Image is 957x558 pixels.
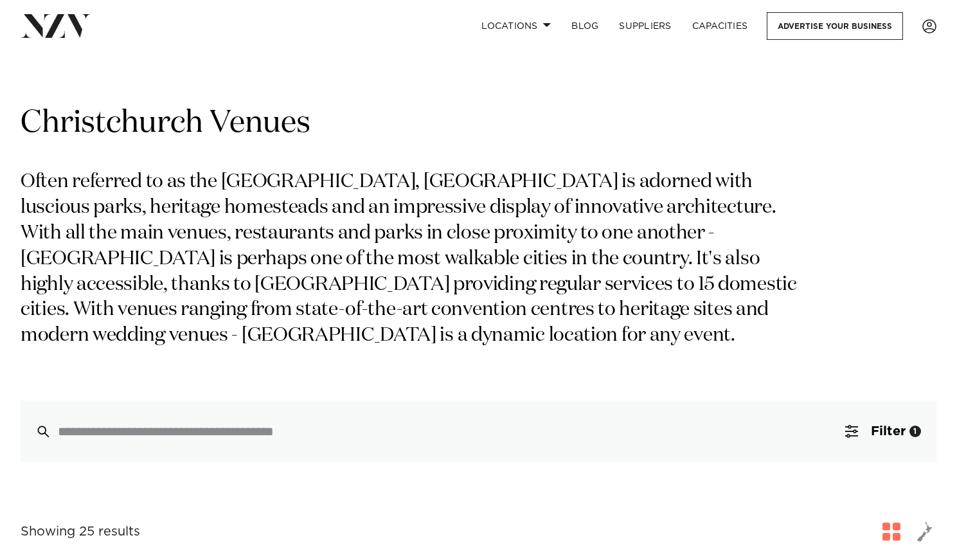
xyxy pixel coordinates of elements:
h1: Christchurch Venues [21,104,936,144]
img: nzv-logo.png [21,14,91,37]
span: Filter [871,425,906,438]
div: Showing 25 results [21,522,140,542]
div: 1 [909,426,921,437]
a: Advertise your business [767,12,903,40]
p: Often referred to as the [GEOGRAPHIC_DATA], [GEOGRAPHIC_DATA] is adorned with luscious parks, her... [21,170,815,349]
a: Capacities [682,12,758,40]
button: Filter1 [830,401,936,462]
a: SUPPLIERS [609,12,681,40]
a: Locations [471,12,561,40]
a: BLOG [561,12,609,40]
